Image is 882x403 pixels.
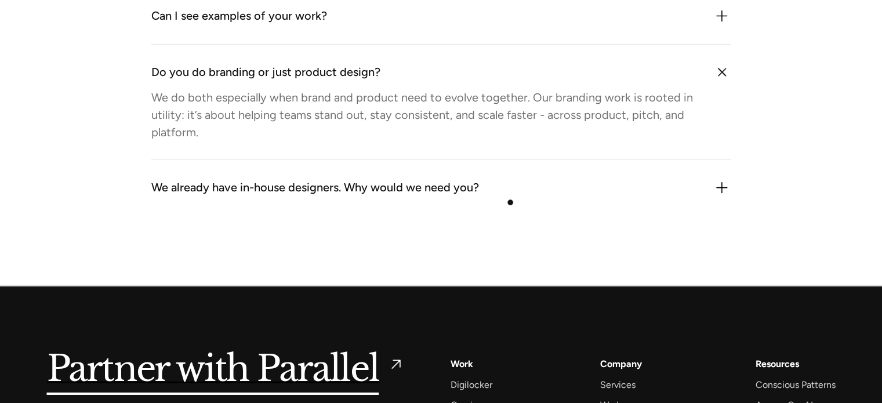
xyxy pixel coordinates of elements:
a: Conscious Patterns [755,377,835,393]
div: Do you do branding or just product design? [151,63,380,82]
div: We do both especially when brand and product need to evolve together. Our branding work is rooted... [151,89,700,141]
a: Work [451,356,473,372]
div: Resources [755,356,798,372]
a: Partner with Parallel [47,356,405,383]
h5: Partner with Parallel [47,356,379,383]
a: Company [600,356,642,372]
div: We already have in-house designers. Why would we need you? [151,179,479,197]
a: Digilocker [451,377,492,393]
a: Services [600,377,636,393]
div: Can I see examples of your work? [151,7,327,26]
